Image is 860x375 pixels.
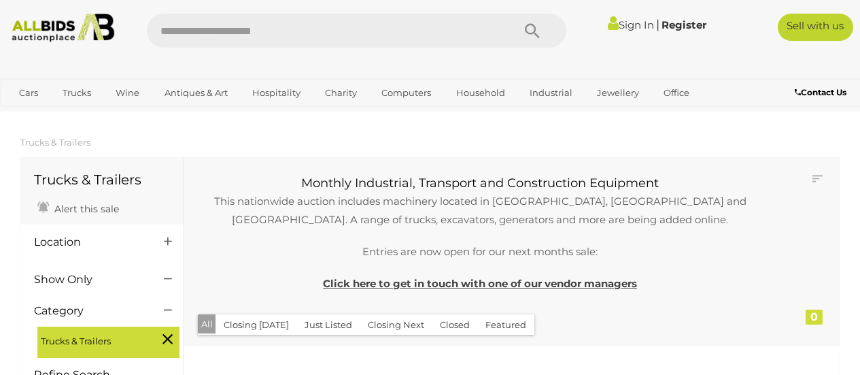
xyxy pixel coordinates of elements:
p: This nationwide auction includes machinery located in [GEOGRAPHIC_DATA], [GEOGRAPHIC_DATA] and [G... [207,192,753,229]
a: Cars [10,82,47,104]
a: Jewellery [588,82,648,104]
a: Contact Us [795,85,850,100]
button: Just Listed [296,314,360,336]
a: Sell with us [778,14,853,41]
a: Office [655,82,698,104]
a: Register [661,18,706,31]
a: [GEOGRAPHIC_DATA] [63,104,177,127]
button: Closing Next [360,314,432,336]
button: Featured [477,314,534,336]
span: Alert this sale [51,203,119,215]
h4: Category [34,305,143,317]
a: Household [447,82,514,104]
a: Industrial [521,82,581,104]
a: Computers [373,82,440,104]
a: Charity [316,82,366,104]
button: All [198,314,216,334]
button: Closed [432,314,478,336]
h3: Monthly Industrial, Transport and Construction Equipment [207,177,753,191]
div: 0 [806,310,823,325]
a: Trucks [54,82,100,104]
a: Antiques & Art [156,82,237,104]
span: Trucks & Trailers [41,330,143,349]
a: Alert this sale [34,197,122,218]
p: Entries are now open for our next months sale: [207,242,753,261]
img: Allbids.com.au [6,14,120,42]
b: Contact Us [795,87,846,97]
button: Search [498,14,566,48]
span: | [656,17,659,32]
a: Trucks & Trailers [20,137,90,148]
a: Click here to get in touch with one of our vendor managers [323,277,637,290]
a: Wine [107,82,148,104]
h4: Show Only [34,274,143,286]
a: Sports [10,104,56,127]
a: Sign In [608,18,654,31]
h4: Location [34,236,143,248]
h1: Trucks & Trailers [34,172,169,187]
button: Closing [DATE] [216,314,297,336]
a: Hospitality [243,82,309,104]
